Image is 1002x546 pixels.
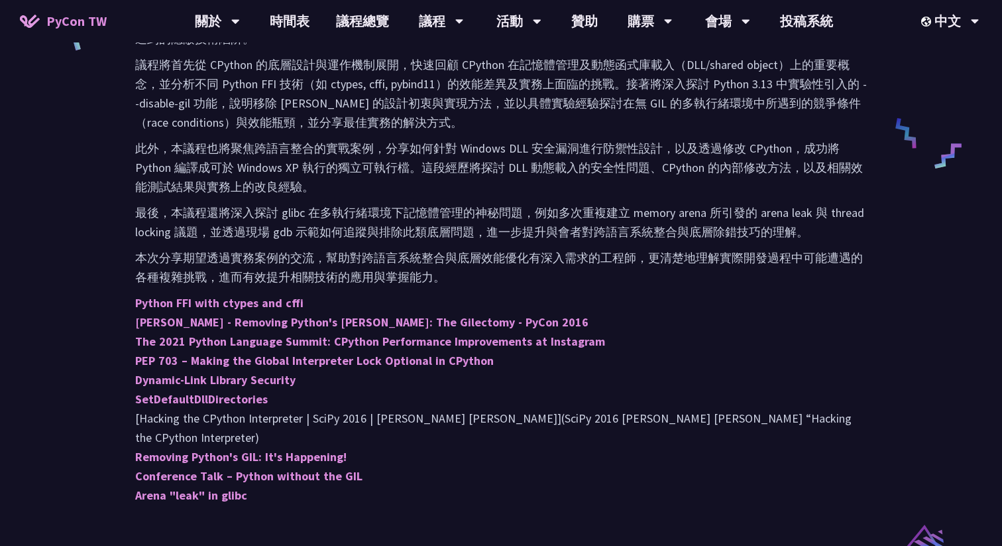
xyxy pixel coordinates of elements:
p: 最後，本議程還將深入探討 glibc 在多執行緒環境下記憶體管理的神秘問題，例如多次重複建立 memory arena 所引發的 arena leak 與 thread locking 議題，並... [135,203,867,241]
a: The 2021 Python Language Summit: CPython Performance Improvements at Instagram [135,334,605,349]
a: Arena "leak" in glibc [135,488,247,503]
p: [Hacking the CPython Interpreter | SciPy 2016 | [PERSON_NAME] [PERSON_NAME]](SciPy 2016 [PERSON_N... [135,293,867,505]
a: PyCon TW [7,5,120,38]
img: Home icon of PyCon TW 2025 [20,15,40,28]
a: SetDefaultDllDirectories [135,391,268,407]
a: Python FFI with ctypes and cffi [135,295,304,310]
p: 此外，本議程也將聚焦跨語言整合的實戰案例，分享如何針對 Windows DLL 安全漏洞進行防禦性設計，以及透過修改 CPython，成功將 Python 編譯成可於 Windows XP 執行... [135,139,867,196]
p: 議程將首先從 CPython 的底層設計與運作機制展開，快速回顧 CPython 在記憶體管理及動態函式庫載入（DLL/shared object）上的重要概念，並分析不同 Python FFI... [135,55,867,132]
p: 本次分享期望透過實務案例的交流，幫助對跨語言系統整合與底層效能優化有深入需求的工程師，更清楚地理解實際開發過程中可能遭遇的各種複雜挑戰，進而有效提升相關技術的應用與掌握能力。 [135,248,867,287]
span: PyCon TW [46,11,107,31]
a: Removing Python's GIL: It's Happening! [135,449,347,464]
img: Locale Icon [921,17,934,27]
a: [PERSON_NAME] - Removing Python's [PERSON_NAME]: The Gilectomy - PyCon 2016 [135,314,588,330]
a: PEP 703 – Making the Global Interpreter Lock Optional in CPython [135,353,494,368]
a: Dynamic-Link Library Security [135,372,296,387]
a: Conference Talk – Python without the GIL [135,468,362,484]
